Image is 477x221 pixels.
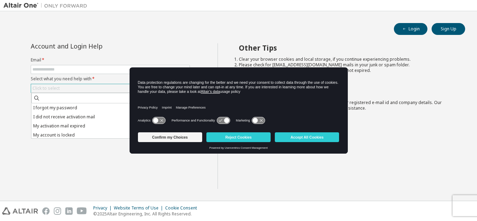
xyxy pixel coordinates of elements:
[239,57,453,62] li: Clear your browser cookies and local storage, if you continue experiencing problems.
[432,23,465,35] button: Sign Up
[93,211,201,217] p: © 2025 Altair Engineering, Inc. All Rights Reserved.
[42,207,50,215] img: facebook.svg
[165,205,201,211] div: Cookie Consent
[31,57,190,63] label: Email
[93,205,114,211] div: Privacy
[65,207,73,215] img: linkedin.svg
[394,23,427,35] button: Login
[31,103,189,112] li: I forgot my password
[54,207,61,215] img: instagram.svg
[31,84,190,93] div: Click to select
[239,43,453,52] h2: Other Tips
[31,43,158,49] div: Account and Login Help
[32,86,60,91] div: Click to select
[2,207,38,215] img: altair_logo.svg
[114,205,165,211] div: Website Terms of Use
[31,76,190,82] label: Select what you need help with
[239,62,453,68] li: Please check for [EMAIL_ADDRESS][DOMAIN_NAME] mails in your junk or spam folder.
[3,2,91,9] img: Altair One
[77,207,87,215] img: youtube.svg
